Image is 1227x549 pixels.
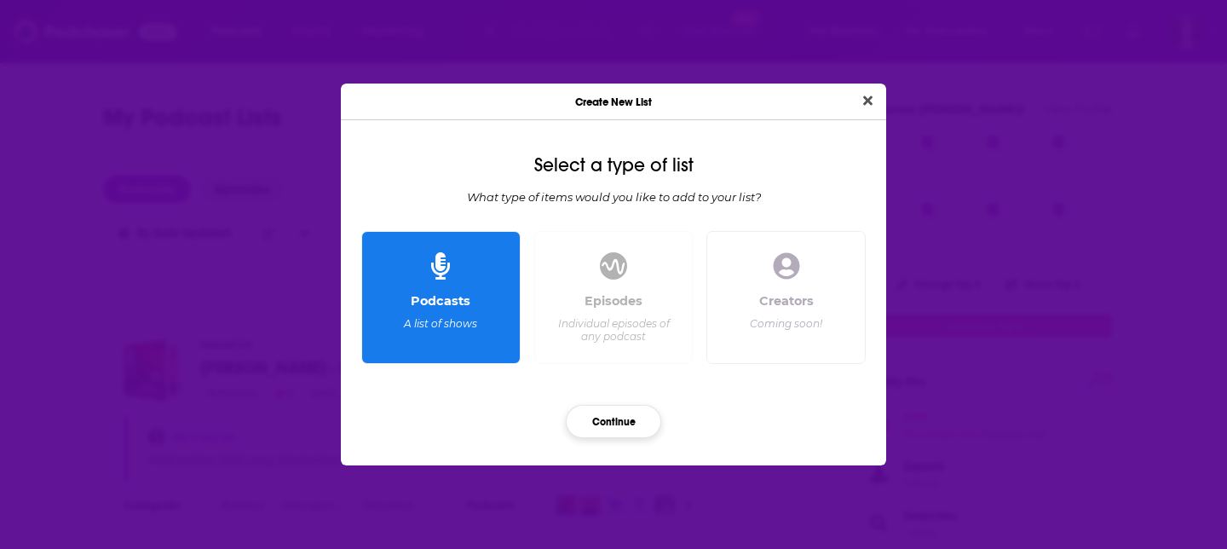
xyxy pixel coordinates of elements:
[404,317,477,330] div: A list of shows
[750,317,822,330] div: Coming soon!
[341,84,886,120] div: Create New List
[759,293,814,309] div: Creators
[555,317,671,343] div: Individual episodes of any podcast
[856,90,879,112] button: Close
[411,293,470,309] div: Podcasts
[566,405,661,438] button: Continue
[354,154,873,176] div: Select a type of list
[354,190,873,204] div: What type of items would you like to add to your list?
[585,293,642,309] div: Episodes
